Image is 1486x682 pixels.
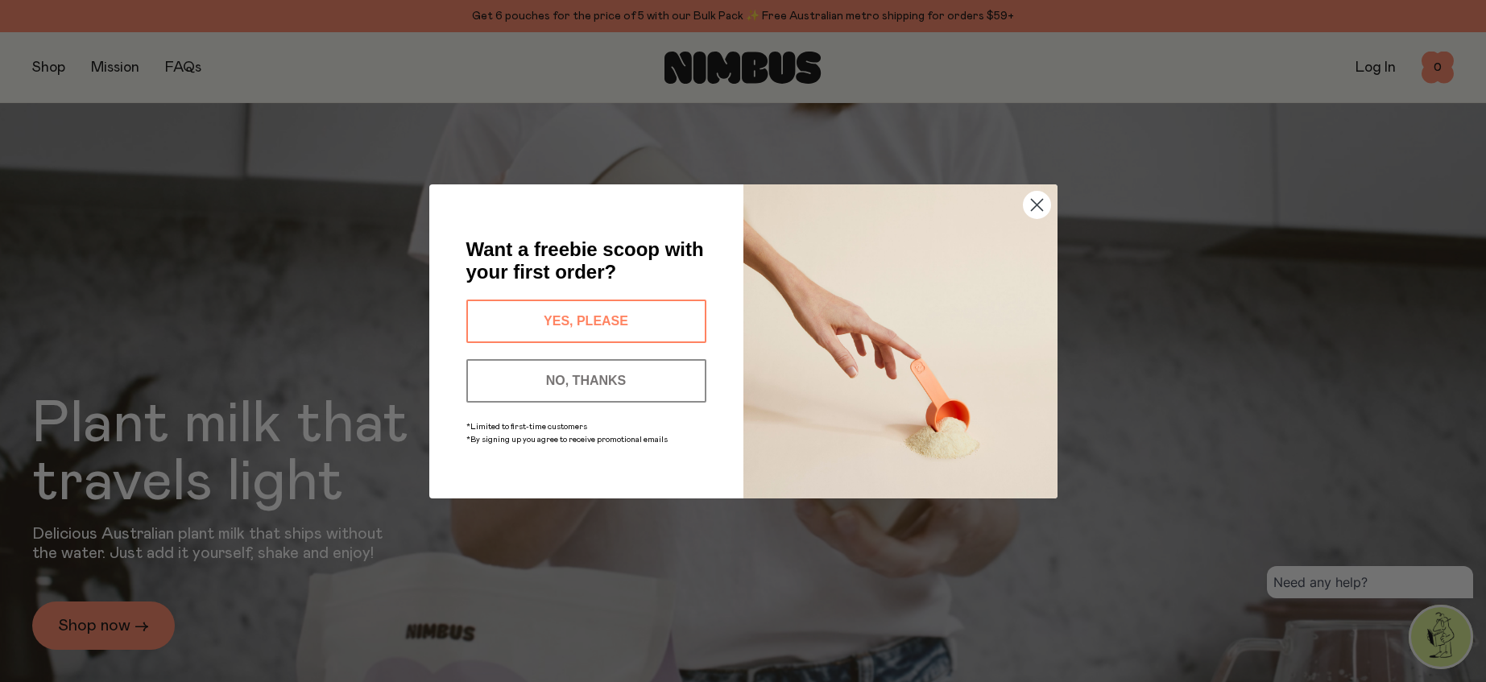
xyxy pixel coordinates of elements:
span: *Limited to first-time customers [466,423,587,431]
span: Want a freebie scoop with your first order? [466,238,704,283]
span: *By signing up you agree to receive promotional emails [466,436,668,444]
button: Close dialog [1023,191,1051,219]
button: NO, THANKS [466,359,706,403]
button: YES, PLEASE [466,300,706,343]
img: c0d45117-8e62-4a02-9742-374a5db49d45.jpeg [743,184,1058,498]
